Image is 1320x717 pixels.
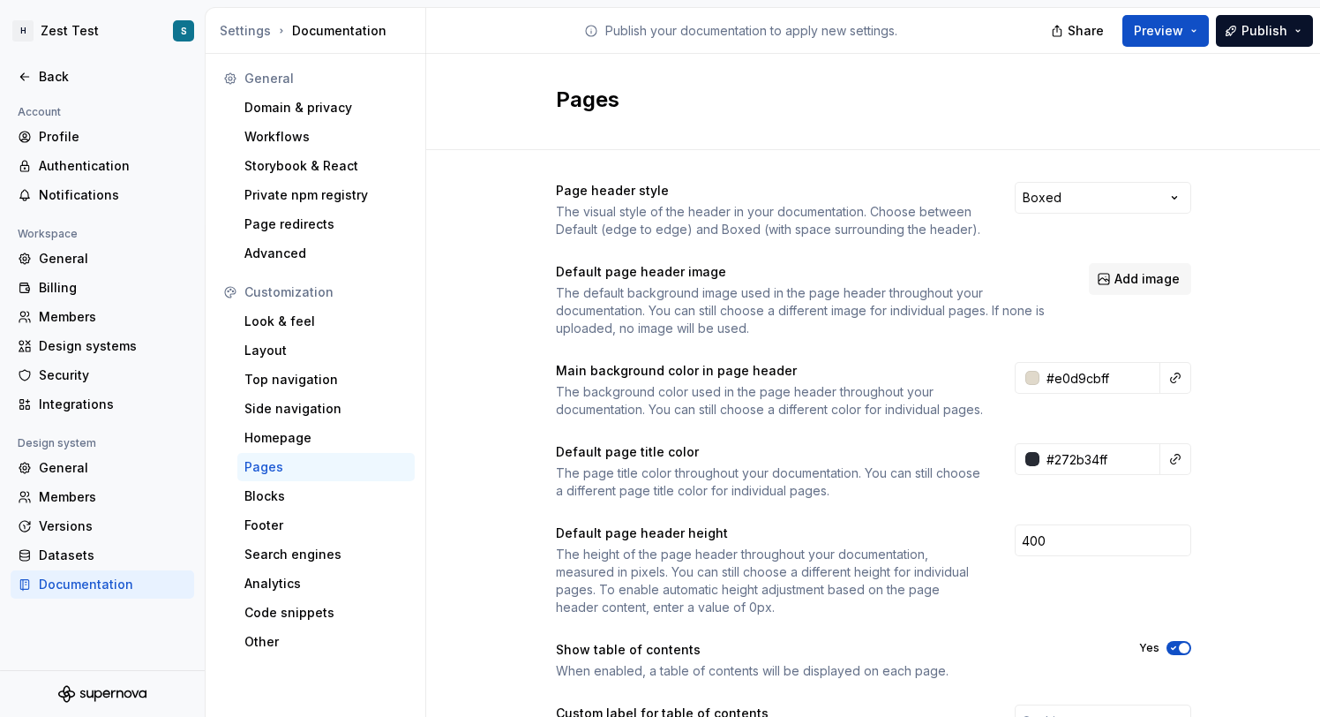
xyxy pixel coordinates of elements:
div: H [12,20,34,42]
button: HZest TestS [4,11,201,50]
div: Private npm registry [244,186,408,204]
div: Code snippets [244,604,408,622]
a: Top navigation [237,366,415,394]
svg: Supernova Logo [58,685,146,703]
div: Billing [39,279,187,297]
a: Datasets [11,541,194,570]
div: Members [39,308,187,326]
div: Members [39,488,187,506]
a: Domain & privacy [237,94,415,122]
div: The height of the page header throughout your documentation, measured in pixels. You can still ch... [556,546,983,616]
a: Security [11,361,194,389]
a: Footer [237,511,415,540]
button: Publish [1216,15,1313,47]
a: Blocks [237,482,415,510]
a: Workflows [237,123,415,151]
div: Zest Test [41,22,99,40]
a: Analytics [237,570,415,598]
div: Homepage [244,429,408,447]
div: Side navigation [244,400,408,418]
a: Design systems [11,332,194,360]
div: Storybook & React [244,157,408,175]
a: Other [237,628,415,656]
div: Security [39,366,187,384]
div: General [244,70,408,87]
a: Documentation [11,570,194,599]
div: Default page title color [556,443,983,461]
div: Top navigation [244,371,408,389]
div: Workflows [244,128,408,146]
div: Design systems [39,337,187,355]
div: Advanced [244,245,408,262]
div: Analytics [244,575,408,592]
div: Integrations [39,396,187,413]
div: Layout [244,342,408,359]
a: Layout [237,336,415,365]
a: Members [11,303,194,331]
div: S [181,24,187,38]
a: Profile [11,123,194,151]
div: Datasets [39,547,187,564]
a: Back [11,63,194,91]
div: Look & feel [244,313,408,330]
div: Search engines [244,546,408,563]
a: Homepage [237,424,415,452]
div: Other [244,633,408,651]
a: Authentication [11,152,194,180]
a: Search engines [237,540,415,569]
span: Add image [1114,270,1180,288]
div: The visual style of the header in your documentation. Choose between Default (edge to edge) and B... [556,203,983,238]
div: Pages [244,458,408,476]
div: Page header style [556,182,983,200]
div: The background color used in the page header throughout your documentation. You can still choose ... [556,383,983,419]
div: Notifications [39,186,187,204]
div: Account [11,102,68,123]
a: Notifications [11,181,194,209]
label: Yes [1139,641,1159,655]
div: General [39,250,187,268]
div: The default background image used in the page header throughout your documentation. You can still... [556,284,1057,337]
a: Code snippets [237,599,415,627]
a: Storybook & React [237,152,415,180]
div: Page redirects [244,215,408,233]
a: Pages [237,453,415,481]
button: Settings [220,22,271,40]
a: Members [11,483,194,511]
div: Customization [244,283,408,301]
div: Footer [244,517,408,534]
a: Billing [11,274,194,302]
span: Preview [1134,22,1183,40]
button: Add image [1089,263,1191,295]
div: Main background color in page header [556,362,983,380]
input: e.g. #000000 [1039,362,1160,394]
a: General [11,245,194,273]
a: Advanced [237,239,415,268]
a: Private npm registry [237,181,415,209]
a: Look & feel [237,307,415,336]
div: Documentation [39,576,187,593]
p: Publish your documentation to apply new settings. [605,22,897,40]
div: Default page header image [556,263,1057,281]
input: e.g. #000000 [1039,443,1160,475]
div: Versions [39,517,187,535]
span: Publish [1241,22,1287,40]
div: Profile [39,128,187,146]
div: Authentication [39,157,187,175]
a: Page redirects [237,210,415,238]
div: Design system [11,433,103,454]
div: When enabled, a table of contents will be displayed on each page. [556,662,1107,680]
div: Blocks [244,487,408,505]
h2: Pages [556,86,1170,114]
div: Back [39,68,187,86]
button: Share [1042,15,1115,47]
div: General [39,459,187,477]
div: Show table of contents [556,641,1107,659]
a: General [11,454,194,482]
a: Versions [11,512,194,540]
a: Side navigation [237,395,415,423]
div: Workspace [11,223,85,245]
div: Documentation [220,22,418,40]
div: The page title color throughout your documentation. You can still choose a different page title c... [556,464,983,500]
